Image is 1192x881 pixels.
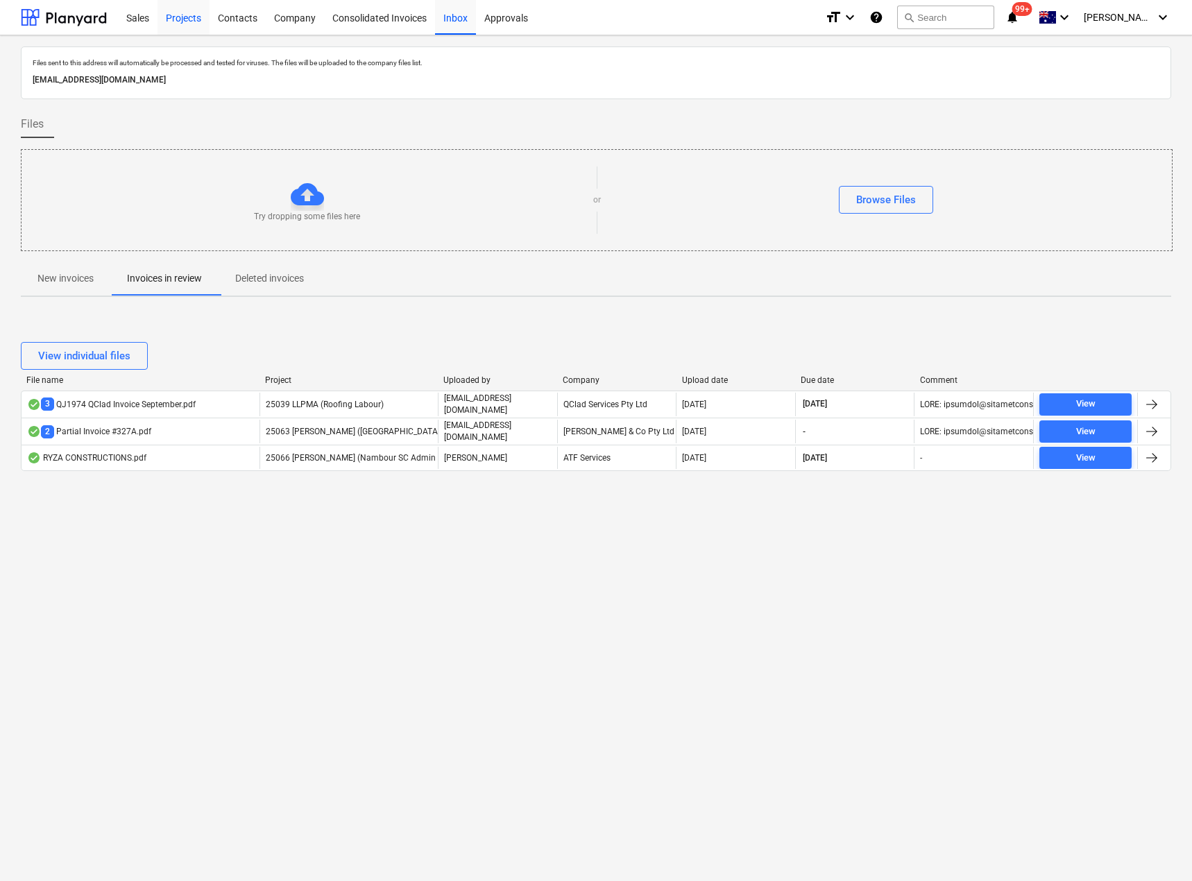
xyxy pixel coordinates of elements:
button: View [1039,420,1132,443]
div: View [1076,450,1096,466]
div: - [920,453,922,463]
div: Company [563,375,671,385]
iframe: Chat Widget [1123,814,1192,881]
div: Project [265,375,433,385]
div: [DATE] [682,400,706,409]
div: View [1076,424,1096,440]
div: Due date [801,375,909,385]
div: Try dropping some files hereorBrowse Files [21,149,1173,251]
div: [DATE] [682,427,706,436]
span: - [801,426,807,438]
p: [EMAIL_ADDRESS][DOMAIN_NAME] [33,73,1159,87]
button: View [1039,447,1132,469]
button: Search [897,6,994,29]
div: OCR finished [27,452,41,463]
div: [PERSON_NAME] & Co Pty Ltd t/a Floortec Seamless Coatings [557,420,676,443]
div: QClad Services Pty Ltd [557,393,676,416]
i: keyboard_arrow_down [842,9,858,26]
p: [EMAIL_ADDRESS][DOMAIN_NAME] [444,393,552,416]
div: OCR finished [27,399,41,410]
div: RYZA CONSTRUCTIONS.pdf [27,452,146,463]
p: [PERSON_NAME] [444,452,507,464]
i: keyboard_arrow_down [1056,9,1073,26]
p: New invoices [37,271,94,286]
div: Uploaded by [443,375,552,385]
span: 25039 LLPMA (Roofing Labour) [266,400,384,409]
button: View [1039,393,1132,416]
div: OCR finished [27,426,41,437]
div: File name [26,375,254,385]
div: [DATE] [682,453,706,463]
div: View [1076,396,1096,412]
span: [PERSON_NAME] [1084,12,1153,23]
div: QJ1974 QClad Invoice September.pdf [27,397,196,411]
i: notifications [1005,9,1019,26]
span: [DATE] [801,398,828,410]
p: [EMAIL_ADDRESS][DOMAIN_NAME] [444,420,552,443]
button: Browse Files [839,186,933,214]
i: format_size [825,9,842,26]
div: Browse Files [856,191,916,209]
div: Upload date [682,375,790,385]
span: 3 [41,397,54,411]
p: Deleted invoices [235,271,304,286]
i: keyboard_arrow_down [1155,9,1171,26]
div: Comment [920,375,1028,385]
button: View individual files [21,342,148,370]
p: Files sent to this address will automatically be processed and tested for viruses. The files will... [33,58,1159,67]
div: Partial Invoice #327A.pdf [27,425,151,438]
span: 25066 Thomson Ruiz (Nambour SC Admin Ramps) [266,453,467,463]
i: Knowledge base [869,9,883,26]
span: 25063 Keyton (Chancellor Park 209 CAT 4) [266,427,484,436]
span: 99+ [1012,2,1032,16]
p: Try dropping some files here [254,211,360,223]
div: ATF Services [557,447,676,469]
p: Invoices in review [127,271,202,286]
span: Files [21,116,44,132]
p: or [593,194,601,206]
span: search [903,12,914,23]
div: View individual files [38,347,130,365]
span: 2 [41,425,54,438]
span: [DATE] [801,452,828,464]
